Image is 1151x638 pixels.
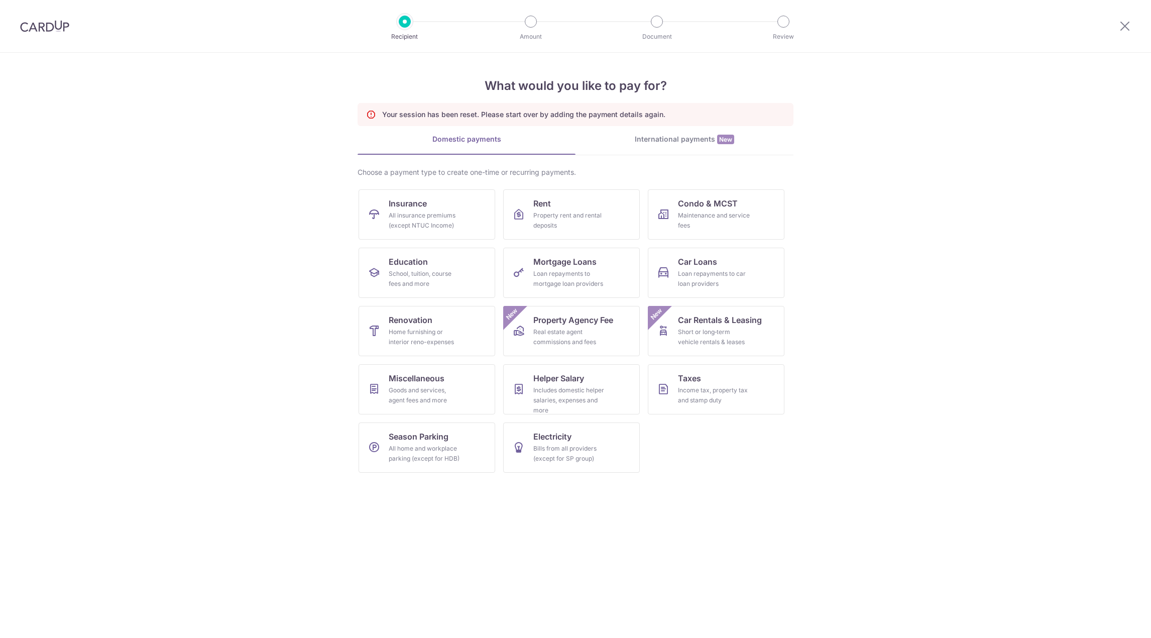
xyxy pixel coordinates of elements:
p: Document [620,32,694,42]
span: Renovation [389,314,432,326]
span: Property Agency Fee [533,314,613,326]
div: School, tuition, course fees and more [389,269,461,289]
span: New [504,306,520,323]
p: Your session has been reset. Please start over by adding the payment details again. [382,110,665,120]
span: Helper Salary [533,372,584,384]
span: Car Loans [678,256,717,268]
div: All home and workplace parking (except for HDB) [389,444,461,464]
a: Property Agency FeeReal estate agent commissions and feesNew [503,306,640,356]
div: Short or long‑term vehicle rentals & leases [678,327,750,347]
a: Car LoansLoan repayments to car loan providers [648,248,784,298]
span: Miscellaneous [389,372,444,384]
div: Bills from all providers (except for SP group) [533,444,606,464]
a: ElectricityBills from all providers (except for SP group) [503,422,640,473]
span: Electricity [533,431,571,443]
a: Helper SalaryIncludes domestic helper salaries, expenses and more [503,364,640,414]
div: Goods and services, agent fees and more [389,385,461,405]
p: Amount [494,32,568,42]
span: New [648,306,665,323]
p: Recipient [368,32,442,42]
div: Loan repayments to mortgage loan providers [533,269,606,289]
div: Includes domestic helper salaries, expenses and more [533,385,606,415]
a: EducationSchool, tuition, course fees and more [359,248,495,298]
a: Condo & MCSTMaintenance and service fees [648,189,784,240]
span: New [717,135,734,144]
div: Loan repayments to car loan providers [678,269,750,289]
span: Insurance [389,197,427,209]
span: Car Rentals & Leasing [678,314,762,326]
div: Choose a payment type to create one-time or recurring payments. [358,167,793,177]
a: MiscellaneousGoods and services, agent fees and more [359,364,495,414]
h4: What would you like to pay for? [358,77,793,95]
div: Real estate agent commissions and fees [533,327,606,347]
a: InsuranceAll insurance premiums (except NTUC Income) [359,189,495,240]
img: CardUp [20,20,69,32]
div: Maintenance and service fees [678,210,750,231]
a: Car Rentals & LeasingShort or long‑term vehicle rentals & leasesNew [648,306,784,356]
span: Season Parking [389,431,448,443]
a: RenovationHome furnishing or interior reno-expenses [359,306,495,356]
a: Season ParkingAll home and workplace parking (except for HDB) [359,422,495,473]
a: RentProperty rent and rental deposits [503,189,640,240]
span: Mortgage Loans [533,256,597,268]
a: TaxesIncome tax, property tax and stamp duty [648,364,784,414]
span: Rent [533,197,551,209]
span: Condo & MCST [678,197,738,209]
p: Review [746,32,821,42]
div: Property rent and rental deposits [533,210,606,231]
span: Education [389,256,428,268]
div: International payments [575,134,793,145]
div: Domestic payments [358,134,575,144]
a: Mortgage LoansLoan repayments to mortgage loan providers [503,248,640,298]
div: All insurance premiums (except NTUC Income) [389,210,461,231]
span: Taxes [678,372,701,384]
div: Income tax, property tax and stamp duty [678,385,750,405]
div: Home furnishing or interior reno-expenses [389,327,461,347]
